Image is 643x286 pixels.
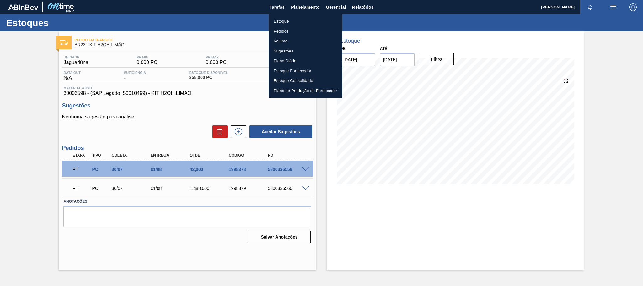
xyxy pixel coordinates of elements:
[269,76,342,86] a: Estoque Consolidado
[269,36,342,46] a: Volume
[269,66,342,76] a: Estoque Fornecedor
[269,56,342,66] a: Plano Diário
[269,26,342,36] a: Pedidos
[269,46,342,56] a: Sugestões
[269,86,342,96] a: Plano de Produção do Fornecedor
[269,16,342,26] a: Estoque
